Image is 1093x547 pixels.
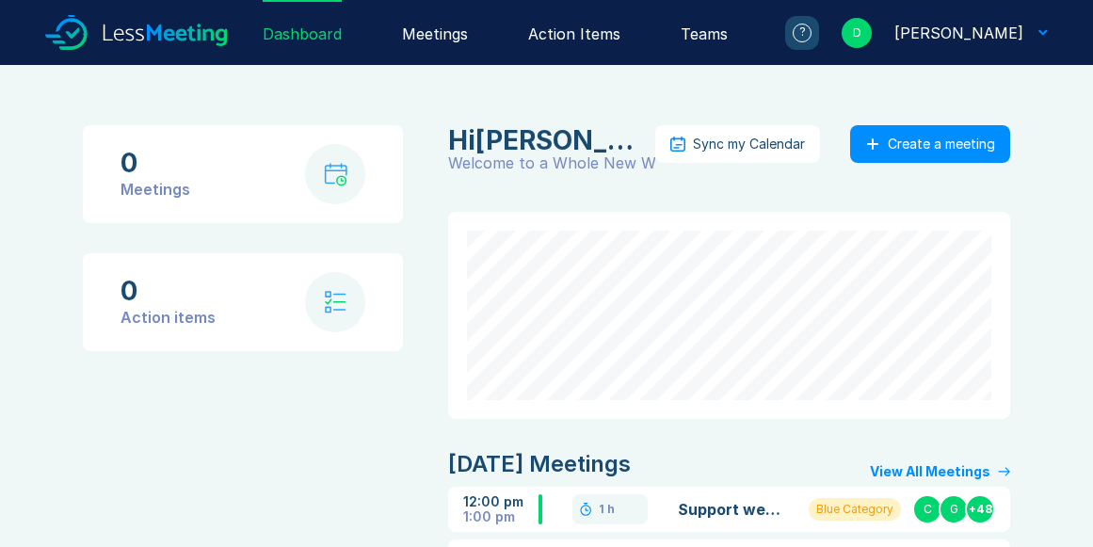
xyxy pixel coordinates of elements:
a: View All Meetings [870,464,1010,479]
button: Sync my Calendar [655,125,820,163]
div: 0 [121,276,216,306]
div: 0 [121,148,190,178]
div: Welcome to a Whole New World of Meetings [448,155,655,170]
div: David Fox [894,22,1023,44]
div: David Fox [448,125,644,155]
div: D [842,18,872,48]
a: Support weekly Meeting [678,498,786,521]
div: View All Meetings [870,464,990,479]
img: check-list.svg [325,291,346,314]
a: ? [763,16,819,50]
div: Blue Category [809,498,901,521]
div: Create a meeting [888,137,995,152]
img: calendar-with-clock.svg [324,163,347,186]
div: C [912,494,942,524]
div: [DATE] Meetings [448,449,631,479]
div: Action items [121,306,216,329]
div: + 48 [965,494,995,524]
div: 1 h [599,502,615,517]
div: ? [793,24,812,42]
div: G [939,494,969,524]
div: 1:00 pm [463,509,538,524]
div: Sync my Calendar [693,137,805,152]
button: Create a meeting [850,125,1010,163]
div: 12:00 pm [463,494,538,509]
div: Meetings [121,178,190,201]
